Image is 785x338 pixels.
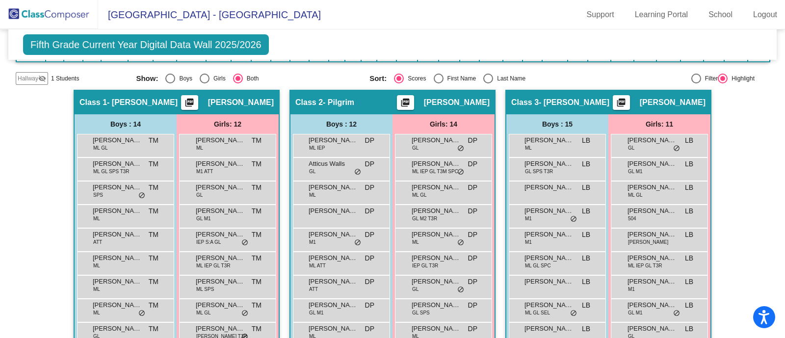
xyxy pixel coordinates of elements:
[309,324,358,334] span: [PERSON_NAME]
[365,135,374,146] span: DP
[412,253,461,263] span: [PERSON_NAME]
[252,253,262,263] span: TM
[457,239,464,247] span: do_not_disturb_alt
[399,98,411,111] mat-icon: picture_as_pdf
[412,191,427,199] span: ML GL
[196,191,203,199] span: GL
[252,182,262,193] span: TM
[412,286,419,293] span: GL
[579,7,622,23] a: Support
[628,324,677,334] span: [PERSON_NAME]
[354,168,361,176] span: do_not_disturb_alt
[412,230,461,239] span: [PERSON_NAME]
[365,182,374,193] span: DP
[309,135,358,145] span: [PERSON_NAME]
[93,191,103,199] span: SPS
[685,230,693,240] span: LB
[404,74,426,83] div: Scores
[685,324,693,334] span: LB
[525,262,551,269] span: ML GL SPC
[628,253,677,263] span: [PERSON_NAME]
[369,74,596,83] mat-radio-group: Select an option
[241,239,248,247] span: do_not_disturb_alt
[685,253,693,263] span: LB
[196,159,245,169] span: [PERSON_NAME]
[412,238,419,246] span: ML
[93,324,142,334] span: [PERSON_NAME]
[524,182,574,192] span: [PERSON_NAME] [PERSON_NAME]
[524,253,574,263] span: [PERSON_NAME]
[290,114,392,134] div: Boys : 12
[75,114,177,134] div: Boys : 14
[18,74,38,83] span: Hallway
[424,98,490,107] span: [PERSON_NAME]
[673,145,680,153] span: do_not_disturb_alt
[208,98,274,107] span: [PERSON_NAME]
[196,238,221,246] span: IEP S:A GL
[23,34,269,55] span: Fifth Grade Current Year Digital Data Wall 2025/2026
[628,206,677,216] span: [PERSON_NAME]
[309,191,316,199] span: ML
[627,7,696,23] a: Learning Portal
[685,182,693,193] span: LB
[93,253,142,263] span: [PERSON_NAME]
[468,135,477,146] span: DP
[241,310,248,317] span: do_not_disturb_alt
[93,135,142,145] span: [PERSON_NAME]
[196,182,245,192] span: [PERSON_NAME]
[309,238,316,246] span: M1
[196,135,245,145] span: [PERSON_NAME] De [PERSON_NAME]
[38,75,46,82] mat-icon: visibility_off
[628,144,634,152] span: GL
[149,324,158,334] span: TM
[444,74,476,83] div: First Name
[728,74,755,83] div: Highlight
[412,277,461,286] span: [PERSON_NAME]
[628,230,677,239] span: [PERSON_NAME]
[506,114,608,134] div: Boys : 15
[93,182,142,192] span: [PERSON_NAME]
[628,168,643,175] span: GL M1
[309,168,315,175] span: GL
[412,215,437,222] span: GL M2 T3R
[628,277,677,286] span: [PERSON_NAME]
[524,324,574,334] span: [PERSON_NAME]
[582,159,590,169] span: LB
[608,114,710,134] div: Girls: 11
[570,310,577,317] span: do_not_disturb_alt
[196,253,245,263] span: [PERSON_NAME]
[365,159,374,169] span: DP
[582,300,590,311] span: LB
[524,300,574,310] span: [PERSON_NAME]
[365,230,374,240] span: DP
[628,215,636,222] span: 504
[93,215,100,222] span: ML
[93,238,102,246] span: ATT
[309,182,358,192] span: [PERSON_NAME]
[323,98,354,107] span: - Pilgrim
[685,300,693,311] span: LB
[177,114,279,134] div: Girls: 12
[628,191,643,199] span: ML GL
[525,309,550,316] span: ML GL SEL
[136,74,362,83] mat-radio-group: Select an option
[582,230,590,240] span: LB
[93,300,142,310] span: [PERSON_NAME]
[309,230,358,239] span: [PERSON_NAME]
[196,300,245,310] span: [PERSON_NAME]
[93,144,108,152] span: ML GL
[136,74,158,83] span: Show:
[138,192,145,200] span: do_not_disturb_alt
[392,114,495,134] div: Girls: 14
[149,300,158,311] span: TM
[468,300,477,311] span: DP
[468,159,477,169] span: DP
[412,206,461,216] span: [PERSON_NAME]
[93,286,100,293] span: ML
[511,98,539,107] span: Class 3
[525,144,532,152] span: ML
[412,300,461,310] span: [PERSON_NAME]
[149,182,158,193] span: TM
[685,206,693,216] span: LB
[685,135,693,146] span: LB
